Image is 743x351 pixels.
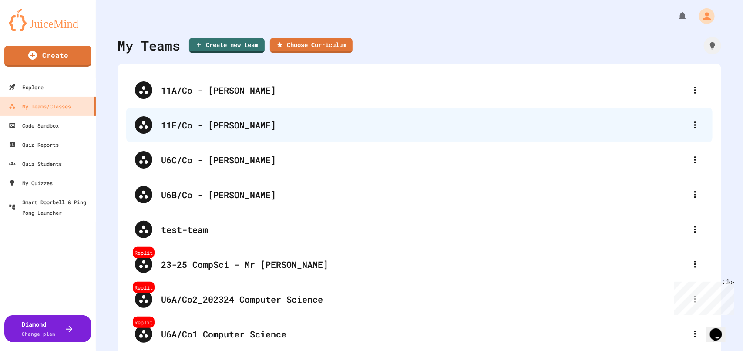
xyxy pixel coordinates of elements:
[126,108,713,142] div: 11E/Co - [PERSON_NAME]
[161,327,686,341] div: U6A/Co1 Computer Science
[161,84,686,97] div: 11A/Co - [PERSON_NAME]
[661,9,690,24] div: My Notifications
[22,331,56,337] span: Change plan
[270,38,353,53] a: Choose Curriculum
[690,6,717,26] div: My Account
[706,316,734,342] iframe: chat widget
[126,142,713,177] div: U6C/Co - [PERSON_NAME]
[22,320,56,338] div: Diamond
[9,159,62,169] div: Quiz Students
[9,101,71,111] div: My Teams/Classes
[126,73,713,108] div: 11A/Co - [PERSON_NAME]
[9,139,59,150] div: Quiz Reports
[161,188,686,201] div: U6B/Co - [PERSON_NAME]
[118,36,180,55] div: My Teams
[9,82,44,92] div: Explore
[9,120,59,131] div: Code Sandbox
[671,278,734,315] iframe: chat widget
[126,212,713,247] div: test-team
[126,282,713,317] div: ReplitU6A/Co2_202324 Computer Science
[4,46,91,67] a: Create
[126,177,713,212] div: U6B/Co - [PERSON_NAME]
[9,9,87,31] img: logo-orange.svg
[9,197,92,218] div: Smart Doorbell & Ping Pong Launcher
[4,315,91,342] button: DiamondChange plan
[704,37,721,54] div: How it works
[126,247,713,282] div: Replit23-25 CompSci - Mr [PERSON_NAME]
[133,247,155,258] div: Replit
[161,118,686,132] div: 11E/Co - [PERSON_NAME]
[161,293,686,306] div: U6A/Co2_202324 Computer Science
[133,317,155,328] div: Replit
[9,178,53,188] div: My Quizzes
[3,3,60,55] div: Chat with us now!Close
[133,282,155,293] div: Replit
[161,258,686,271] div: 23-25 CompSci - Mr [PERSON_NAME]
[161,153,686,166] div: U6C/Co - [PERSON_NAME]
[189,38,265,53] a: Create new team
[161,223,686,236] div: test-team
